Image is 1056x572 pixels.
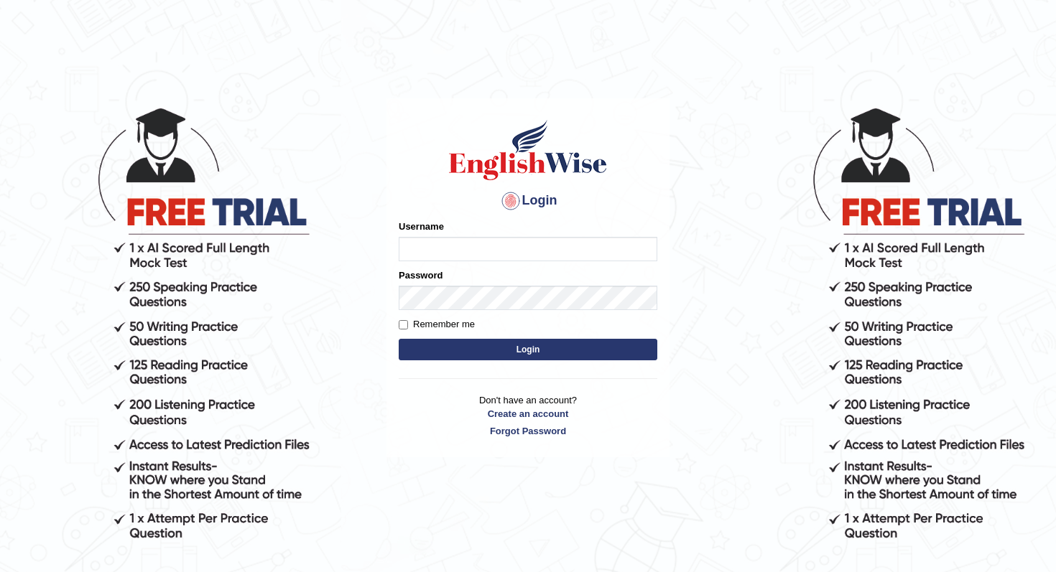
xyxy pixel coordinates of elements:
label: Username [399,220,444,233]
h4: Login [399,189,657,212]
p: Don't have an account? [399,393,657,438]
a: Create an account [399,407,657,421]
img: Logo of English Wise sign in for intelligent practice with AI [446,118,610,182]
input: Remember me [399,320,408,329]
label: Password [399,268,443,282]
label: Remember me [399,317,475,332]
button: Login [399,339,657,360]
a: Forgot Password [399,424,657,438]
